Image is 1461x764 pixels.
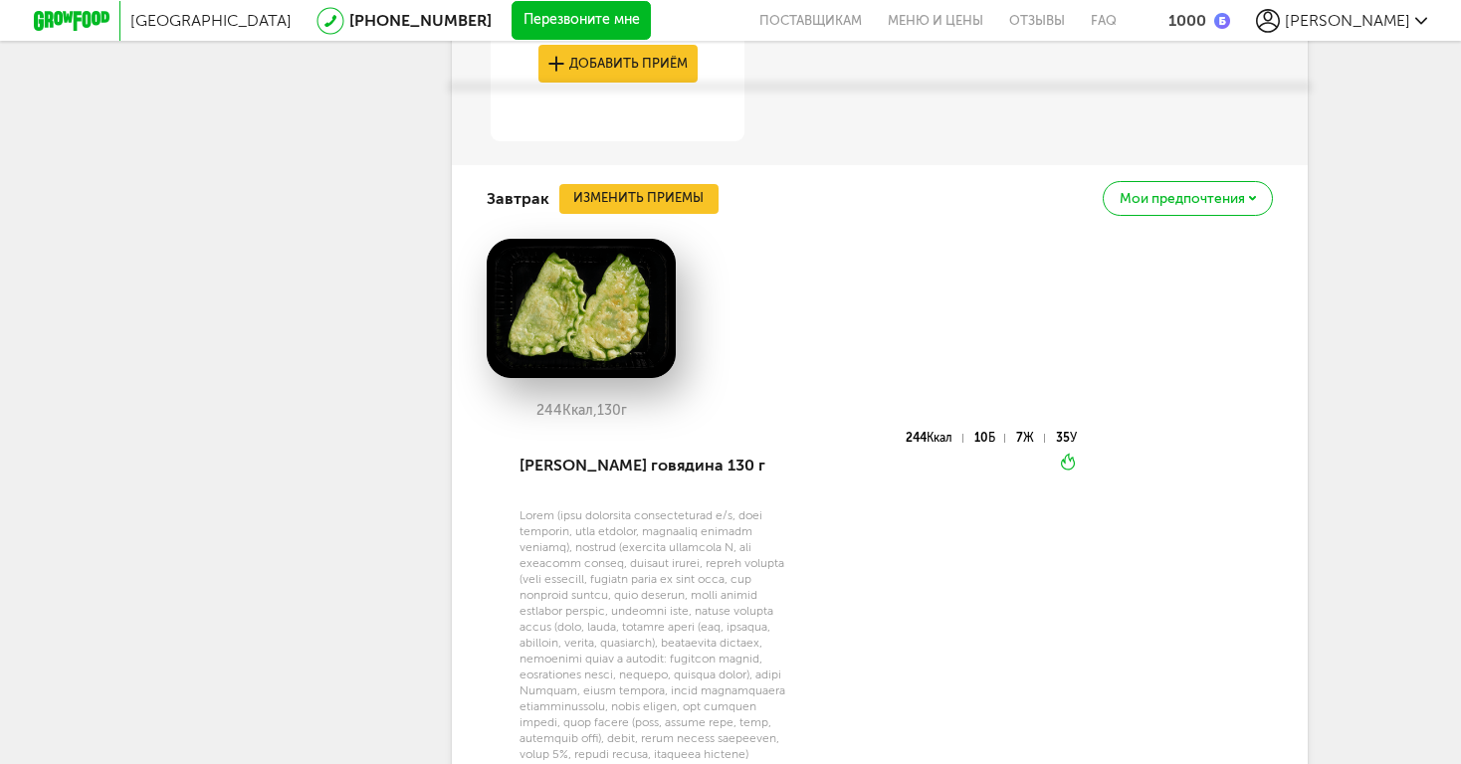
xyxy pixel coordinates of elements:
button: Перезвоните мне [512,1,651,41]
div: 244 130 [487,403,676,419]
div: 10 [974,434,1005,443]
span: Б [988,431,995,445]
div: [PERSON_NAME] говядина 130 г [520,432,795,499]
div: 1000 [1168,11,1206,30]
div: Lorem (ipsu dolorsita consecteturad e/s, doei temporin, utla etdolor, magnaaliq enimadm veniamq),... [520,507,795,762]
button: Добавить приём [538,45,698,82]
div: 35 [1056,434,1077,443]
div: 7 [1016,434,1044,443]
h4: Завтрак [487,180,549,218]
div: 244 [906,434,962,443]
span: [GEOGRAPHIC_DATA] [130,11,292,30]
span: [PERSON_NAME] [1285,11,1410,30]
span: У [1070,431,1077,445]
a: [PHONE_NUMBER] [349,11,492,30]
img: big_i3vRGv5TYrBXznEe.png [487,239,676,378]
span: Ккал [927,431,952,445]
span: г [621,402,627,419]
button: Изменить приемы [559,184,719,214]
span: Мои предпочтения [1120,192,1245,206]
span: Ж [1023,431,1034,445]
span: Ккал, [562,402,597,419]
img: bonus_b.cdccf46.png [1214,13,1230,29]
